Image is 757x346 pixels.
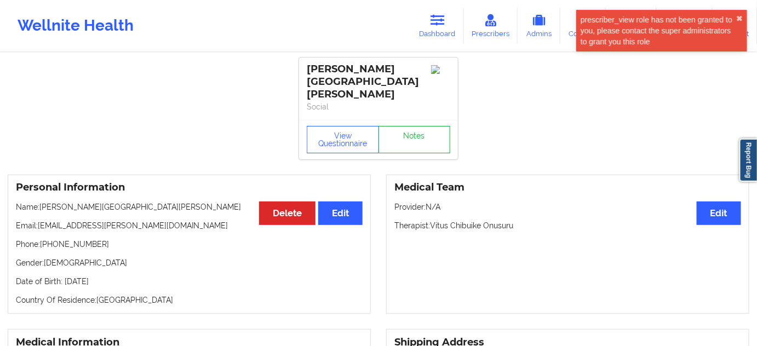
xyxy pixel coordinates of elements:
img: Image%2Fplaceholer-image.png [431,65,450,74]
a: Dashboard [411,8,464,44]
a: Admins [518,8,560,44]
button: close [736,14,743,23]
h3: Medical Team [394,181,741,194]
p: Email: [EMAIL_ADDRESS][PERSON_NAME][DOMAIN_NAME] [16,220,363,231]
div: [PERSON_NAME][GEOGRAPHIC_DATA][PERSON_NAME] [307,63,450,101]
button: Delete [259,201,316,225]
button: Edit [697,201,741,225]
button: Edit [318,201,363,225]
p: Name: [PERSON_NAME][GEOGRAPHIC_DATA][PERSON_NAME] [16,201,363,212]
a: Coaches [560,8,606,44]
p: Date of Birth: [DATE] [16,276,363,287]
h3: Personal Information [16,181,363,194]
p: Provider: N/A [394,201,741,212]
p: Gender: [DEMOGRAPHIC_DATA] [16,257,363,268]
p: Phone: [PHONE_NUMBER] [16,239,363,250]
p: Social [307,101,450,112]
button: View Questionnaire [307,126,379,153]
p: Country Of Residence: [GEOGRAPHIC_DATA] [16,295,363,305]
a: Prescribers [464,8,518,44]
p: Therapist: Vitus Chibuike Onusuru [394,220,741,231]
div: prescriber_view role has not been granted to you, please contact the super administrators to gran... [581,14,736,47]
a: Report Bug [739,139,757,182]
a: Notes [378,126,451,153]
